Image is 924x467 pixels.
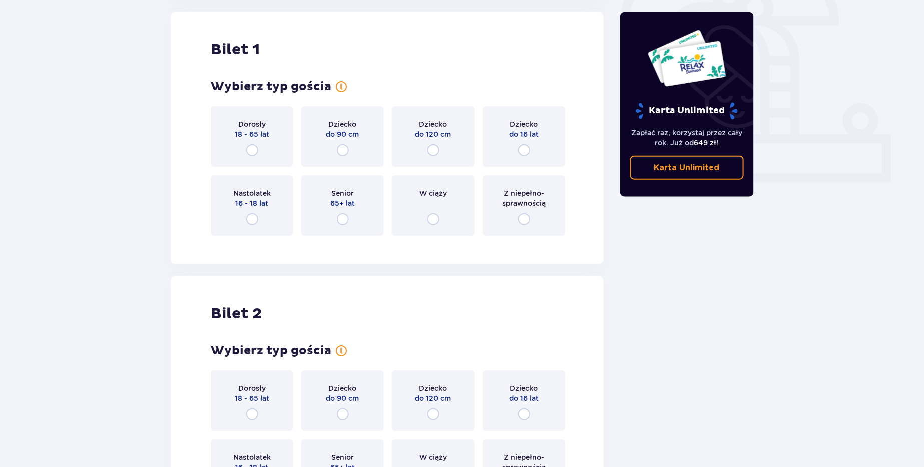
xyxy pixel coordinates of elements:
[694,139,717,147] span: 649 zł
[509,129,539,139] p: do 16 lat
[233,452,271,462] p: Nastolatek
[654,162,720,173] p: Karta Unlimited
[415,129,451,139] p: do 120 cm
[329,119,357,129] p: Dziecko
[419,383,447,393] p: Dziecko
[419,188,447,198] p: W ciąży
[419,119,447,129] p: Dziecko
[329,383,357,393] p: Dziecko
[238,383,266,393] p: Dorosły
[235,129,269,139] p: 18 - 65 lat
[419,452,447,462] p: W ciąży
[510,119,538,129] p: Dziecko
[233,188,271,198] p: Nastolatek
[331,452,354,462] p: Senior
[236,198,269,208] p: 16 - 18 lat
[630,156,744,180] a: Karta Unlimited
[326,129,359,139] p: do 90 cm
[235,393,269,403] p: 18 - 65 lat
[630,128,744,148] p: Zapłać raz, korzystaj przez cały rok. Już od !
[510,383,538,393] p: Dziecko
[635,102,739,120] p: Karta Unlimited
[330,198,355,208] p: 65+ lat
[211,79,331,94] p: Wybierz typ gościa
[415,393,451,403] p: do 120 cm
[211,304,262,323] p: Bilet 2
[326,393,359,403] p: do 90 cm
[331,188,354,198] p: Senior
[509,393,539,403] p: do 16 lat
[211,40,260,59] p: Bilet 1
[238,119,266,129] p: Dorosły
[211,343,331,358] p: Wybierz typ gościa
[492,188,556,208] p: Z niepełno­sprawnością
